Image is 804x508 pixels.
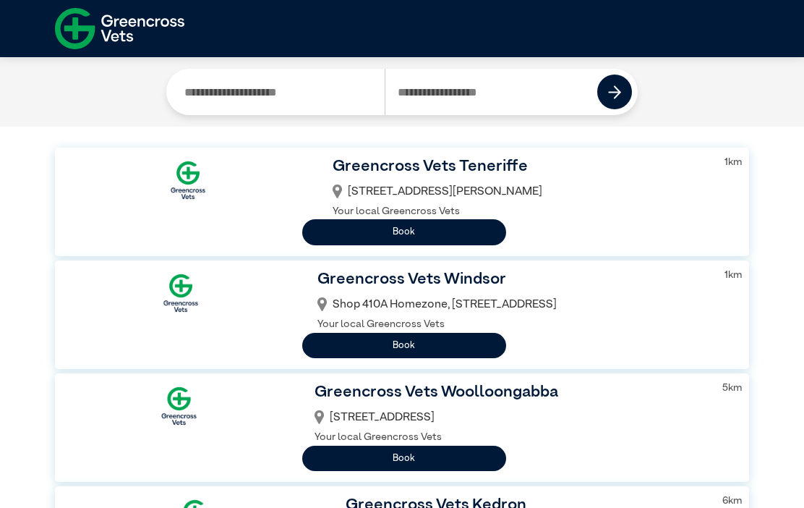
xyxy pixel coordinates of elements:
[302,219,506,245] button: Book
[153,381,204,431] img: Logo
[333,204,706,220] p: Your local Greencross Vets
[155,268,206,318] img: Logo
[724,155,742,171] p: 1 km
[172,69,385,115] input: Search by Clinic Name
[302,333,506,358] button: Book
[55,4,184,54] img: f-logo
[333,155,706,179] h3: Greencross Vets Teneriffe
[302,446,506,471] button: Book
[315,405,704,430] div: [STREET_ADDRESS]
[722,381,742,397] p: 5 km
[315,381,704,405] h3: Greencross Vets Woolloongabba
[385,69,598,115] input: Search by Postcode
[608,85,622,99] img: icon-right
[317,268,706,292] h3: Greencross Vets Windsor
[724,268,742,284] p: 1 km
[315,430,704,446] p: Your local Greencross Vets
[317,292,706,317] div: Shop 410A Homezone, [STREET_ADDRESS]
[317,317,706,333] p: Your local Greencross Vets
[163,155,213,206] img: Logo
[333,179,706,204] div: [STREET_ADDRESS][PERSON_NAME]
